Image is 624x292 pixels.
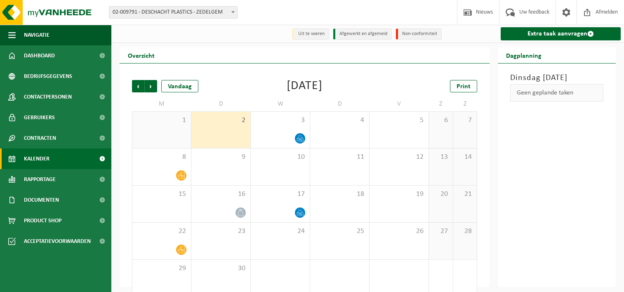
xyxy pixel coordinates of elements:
span: 12 [374,153,424,162]
li: Afgewerkt en afgemeld [333,28,392,40]
h2: Dagplanning [498,47,550,63]
span: Volgende [145,80,157,92]
span: 21 [457,190,473,199]
span: Bedrijfsgegevens [24,66,72,87]
span: 11 [314,153,365,162]
span: Vorige [132,80,144,92]
span: 17 [255,190,306,199]
td: Z [429,97,453,111]
span: 1 [137,116,187,125]
span: Contracten [24,128,56,148]
span: 28 [457,227,473,236]
span: 26 [374,227,424,236]
span: Product Shop [24,210,61,231]
span: 16 [195,190,246,199]
span: 5 [374,116,424,125]
span: 02-009791 - DESCHACHT PLASTICS - ZEDELGEM [109,6,238,19]
span: 19 [374,190,424,199]
span: 24 [255,227,306,236]
li: Non-conformiteit [396,28,442,40]
div: [DATE] [287,80,323,92]
span: 3 [255,116,306,125]
span: 8 [137,153,187,162]
span: 4 [314,116,365,125]
td: D [191,97,251,111]
span: 02-009791 - DESCHACHT PLASTICS - ZEDELGEM [109,7,237,18]
td: M [132,97,191,111]
span: 25 [314,227,365,236]
a: Print [450,80,477,92]
span: Rapportage [24,169,56,190]
span: 22 [137,227,187,236]
span: 14 [457,153,473,162]
div: Vandaag [161,80,198,92]
span: 10 [255,153,306,162]
td: Z [453,97,478,111]
td: D [310,97,370,111]
span: 7 [457,116,473,125]
span: 30 [195,264,246,273]
span: Dashboard [24,45,55,66]
span: Navigatie [24,25,49,45]
div: Geen geplande taken [510,84,603,101]
td: W [251,97,310,111]
span: 20 [433,190,449,199]
span: 27 [433,227,449,236]
span: Contactpersonen [24,87,72,107]
span: 23 [195,227,246,236]
li: Uit te voeren [292,28,329,40]
span: Documenten [24,190,59,210]
span: Print [457,83,471,90]
span: Gebruikers [24,107,55,128]
span: 15 [137,190,187,199]
span: Acceptatievoorwaarden [24,231,91,252]
h2: Overzicht [120,47,163,63]
span: 9 [195,153,246,162]
td: V [370,97,429,111]
span: 2 [195,116,246,125]
h3: Dinsdag [DATE] [510,72,603,84]
a: Extra taak aanvragen [501,27,621,40]
span: 29 [137,264,187,273]
span: Kalender [24,148,49,169]
span: 18 [314,190,365,199]
span: 6 [433,116,449,125]
span: 13 [433,153,449,162]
